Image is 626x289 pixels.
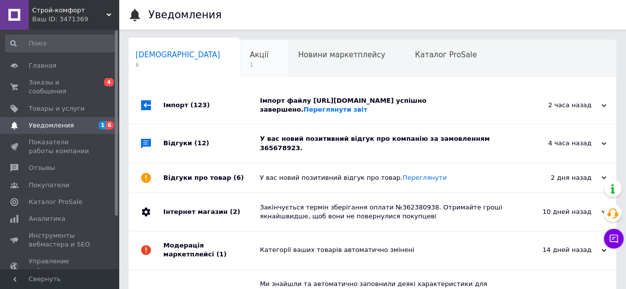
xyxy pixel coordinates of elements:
[260,203,507,221] div: Закінчується термін зберігання оплати №362380938. Отримайте гроші якнайшвидше, щоб вони не поверн...
[260,134,507,152] div: У вас новий позитивний відгук про компанію за замовленням 365678923.
[507,101,606,110] div: 2 часа назад
[32,6,106,15] span: Строй-комфорт
[29,231,92,249] span: Инструменты вебмастера и SEO
[260,173,507,182] div: У вас новий позитивний відгук про товар.
[191,101,210,109] span: (123)
[98,121,106,129] span: 1
[216,250,227,258] span: (1)
[507,173,606,182] div: 2 дня назад
[234,174,244,181] span: (6)
[136,50,220,59] span: [DEMOGRAPHIC_DATA]
[29,78,92,96] span: Заказы и сообщения
[507,246,606,254] div: 14 дней назад
[29,257,92,275] span: Управление сайтом
[604,229,624,248] button: Чат с покупателем
[507,207,606,216] div: 10 дней назад
[29,104,85,113] span: Товары и услуги
[250,50,269,59] span: Акції
[148,9,222,21] h1: Уведомления
[106,121,114,129] span: 6
[29,138,92,156] span: Показатели работы компании
[260,96,507,114] div: Імпорт файлу [URL][DOMAIN_NAME] успішно завершено.
[29,121,74,130] span: Уведомления
[230,208,240,215] span: (2)
[32,15,119,24] div: Ваш ID: 3471369
[163,124,260,162] div: Відгуки
[163,231,260,269] div: Модерація маркетплейсі
[29,198,82,206] span: Каталог ProSale
[415,50,477,59] span: Каталог ProSale
[163,193,260,231] div: Інтернет магазин
[250,61,269,69] span: 1
[298,50,385,59] span: Новини маркетплейсу
[163,86,260,124] div: Імпорт
[29,164,55,172] span: Отзывы
[29,181,69,190] span: Покупатели
[402,174,446,181] a: Переглянути
[29,61,56,70] span: Главная
[5,35,117,52] input: Поиск
[303,106,367,113] a: Переглянути звіт
[507,139,606,148] div: 4 часа назад
[260,246,507,254] div: Категорії ваших товарів автоматично змінені
[194,139,209,147] span: (12)
[136,61,220,69] span: 6
[29,214,65,223] span: Аналитика
[163,163,260,193] div: Відгуки про товар
[104,78,114,86] span: 4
